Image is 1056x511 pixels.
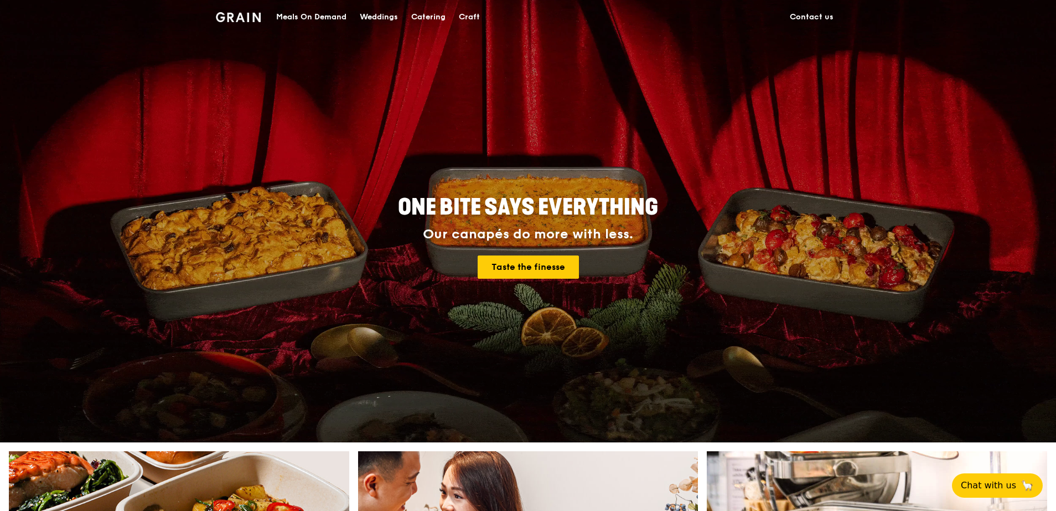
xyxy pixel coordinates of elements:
a: Catering [405,1,452,34]
div: Our canapés do more with less. [329,227,727,242]
div: Weddings [360,1,398,34]
span: Chat with us [961,479,1016,492]
div: Catering [411,1,446,34]
span: 🦙 [1021,479,1034,492]
div: Meals On Demand [276,1,346,34]
a: Craft [452,1,486,34]
span: ONE BITE SAYS EVERYTHING [398,194,658,221]
a: Weddings [353,1,405,34]
button: Chat with us🦙 [952,473,1043,498]
a: Contact us [783,1,840,34]
img: Grain [216,12,261,22]
a: Taste the finesse [478,255,579,279]
div: Craft [459,1,480,34]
